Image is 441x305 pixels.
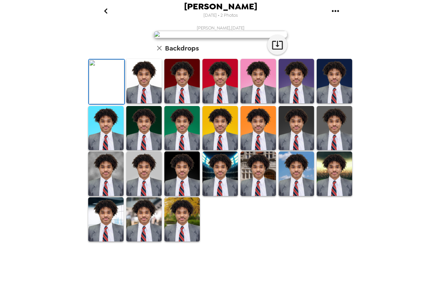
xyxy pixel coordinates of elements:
span: [PERSON_NAME] [184,2,257,11]
span: [PERSON_NAME] , [DATE] [197,25,245,31]
h6: Backdrops [165,43,199,54]
img: Original [89,60,124,104]
img: user [154,31,287,38]
span: [DATE] • 2 Photos [203,11,238,20]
